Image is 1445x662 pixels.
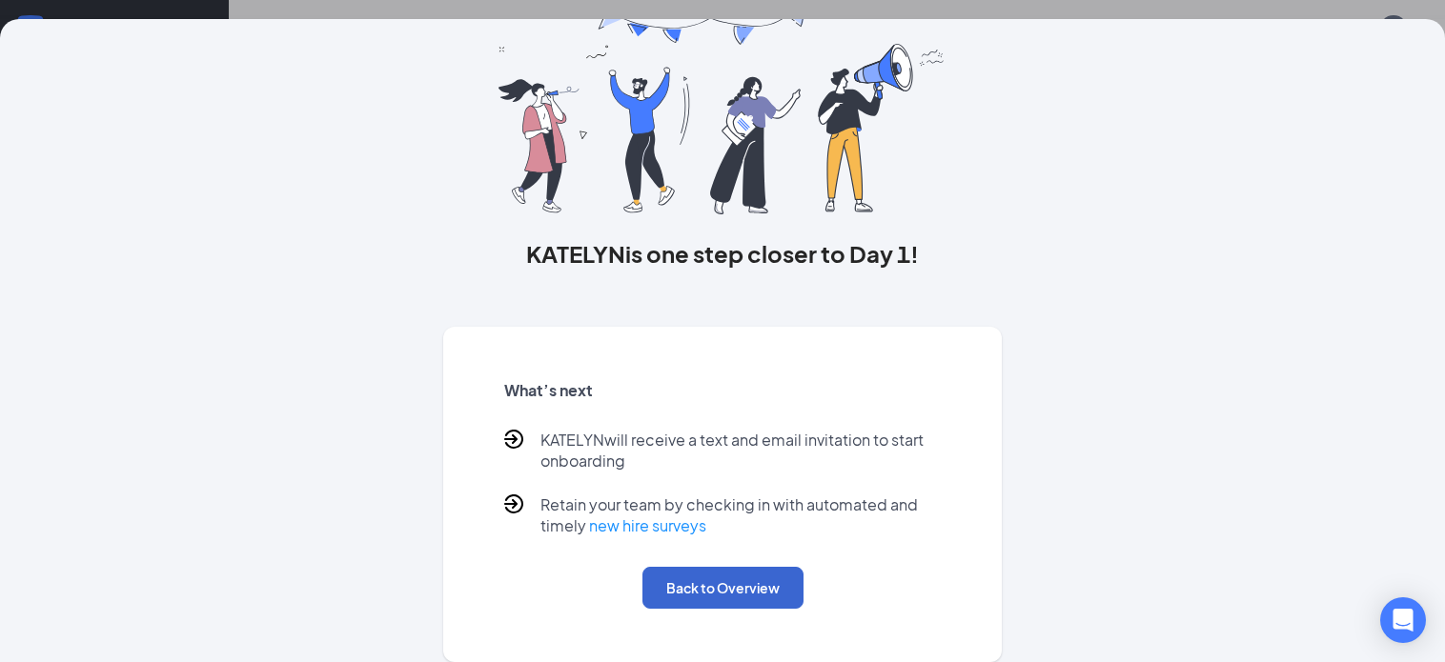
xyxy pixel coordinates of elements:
a: new hire surveys [589,515,706,535]
p: Retain your team by checking in with automated and timely [540,494,942,536]
h3: KATELYN is one step closer to Day 1! [443,237,1003,270]
button: Back to Overview [642,567,804,609]
p: KATELYN will receive a text and email invitation to start onboarding [540,430,942,471]
h5: What’s next [504,380,942,401]
img: you are all set [499,1,946,214]
div: Open Intercom Messenger [1380,597,1426,643]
